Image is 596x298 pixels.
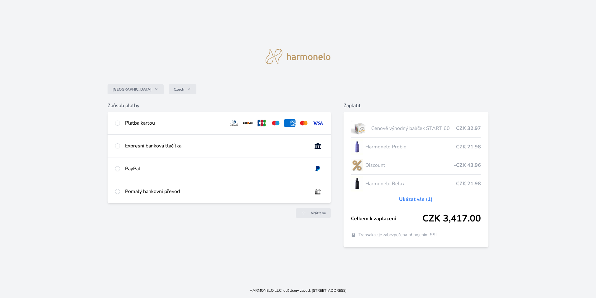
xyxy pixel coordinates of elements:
span: CZK 21.98 [456,143,481,151]
span: CZK 3,417.00 [422,213,481,224]
a: Ukázat vše (1) [399,196,433,203]
a: Vrátit se [296,208,331,218]
button: Czech [169,84,196,94]
img: start.jpg [351,121,369,136]
img: amex.svg [284,119,296,127]
span: Harmonelo Relax [365,180,456,187]
span: Celkem k zaplacení [351,215,422,222]
span: [GEOGRAPHIC_DATA] [113,87,151,92]
div: Platba kartou [125,119,223,127]
img: bankTransfer_IBAN.svg [312,188,324,195]
img: CLEAN_PROBIO_se_stinem_x-lo.jpg [351,139,363,155]
img: visa.svg [312,119,324,127]
img: mc.svg [298,119,310,127]
img: jcb.svg [256,119,268,127]
span: Transakce je zabezpečena připojením SSL [358,232,438,238]
img: onlineBanking_CZ.svg [312,142,324,150]
button: [GEOGRAPHIC_DATA] [108,84,164,94]
span: CZK 21.98 [456,180,481,187]
img: discover.svg [242,119,254,127]
img: diners.svg [228,119,240,127]
img: discount-lo.png [351,157,363,173]
img: CLEAN_RELAX_se_stinem_x-lo.jpg [351,176,363,191]
h6: Způsob platby [108,102,331,109]
h6: Zaplatit [344,102,488,109]
span: Czech [174,87,184,92]
span: Discount [365,161,454,169]
span: Harmonelo Probio [365,143,456,151]
img: maestro.svg [270,119,281,127]
span: CZK 32.97 [456,125,481,132]
span: Cenově výhodný balíček START 60 [371,125,456,132]
span: -CZK 43.96 [454,161,481,169]
span: Vrátit se [311,211,326,216]
div: Expresní banková tlačítka [125,142,307,150]
img: logo.svg [266,49,330,64]
div: PayPal [125,165,307,172]
div: Pomalý bankovní převod [125,188,307,195]
img: paypal.svg [312,165,324,172]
